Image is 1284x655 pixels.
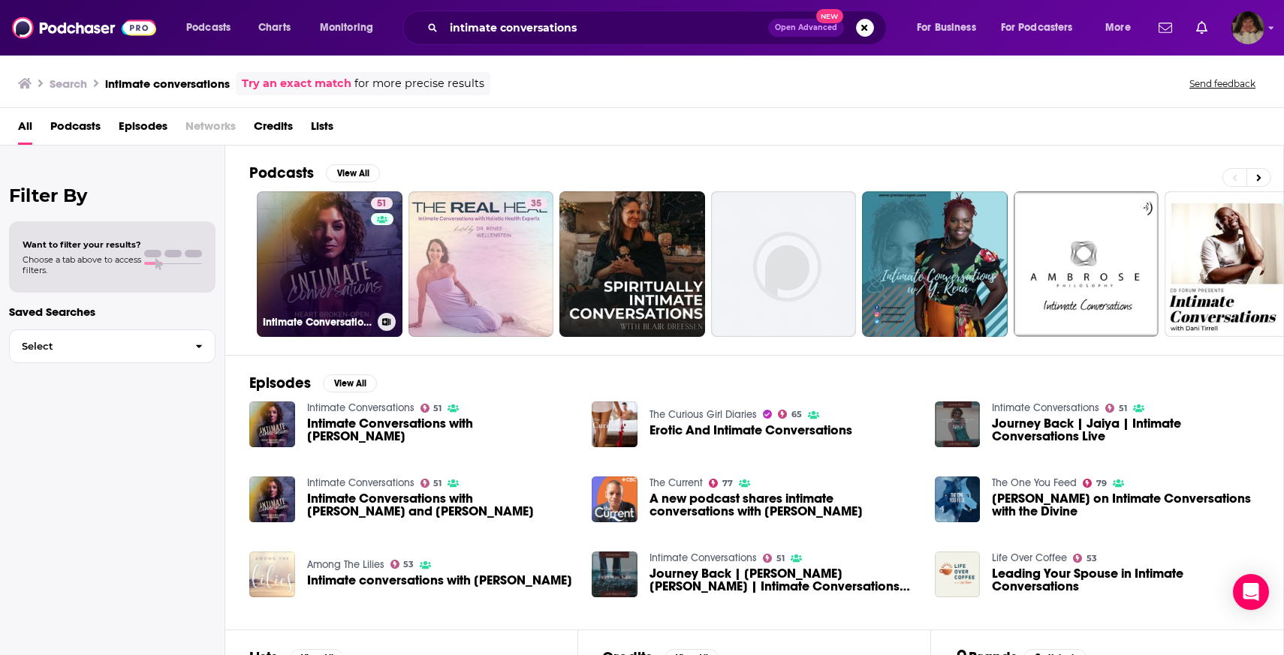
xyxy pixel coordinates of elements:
img: User Profile [1231,11,1264,44]
img: Intimate Conversations with Carole Lieberman [249,401,295,447]
span: Intimate conversations with [PERSON_NAME] [307,574,572,587]
a: 51Intimate Conversations [257,191,402,337]
button: open menu [176,16,250,40]
input: Search podcasts, credits, & more... [444,16,768,40]
span: 51 [433,405,442,412]
a: Life Over Coffee [992,551,1067,564]
img: Intimate Conversations with Amy Smith and Andrea Owen [249,476,295,522]
a: PodcastsView All [249,164,380,182]
button: Select [9,329,216,363]
span: 51 [433,480,442,487]
img: Journey Back | Evan Marc Katz | Intimate Conversations Live [592,551,637,597]
a: Podcasts [50,114,101,145]
h3: Intimate Conversations [263,316,372,329]
a: 79 [1083,479,1107,488]
img: A new podcast shares intimate conversations with Nelson Mandela [592,476,637,522]
a: Intimate Conversations [307,401,414,414]
button: open menu [1095,16,1150,40]
a: Intimate Conversations [650,551,757,564]
a: All [18,114,32,145]
a: 65 [778,410,802,419]
span: Open Advanced [775,24,837,32]
a: Try an exact match [242,75,351,92]
img: Journey Back | Jaiya | Intimate Conversations Live [935,401,981,447]
a: 51 [763,554,785,563]
span: For Business [917,17,976,38]
a: 51 [371,197,393,209]
a: Intimate Conversations with Carole Lieberman [307,417,574,443]
a: 35 [408,191,554,337]
div: Search podcasts, credits, & more... [417,11,901,45]
span: 77 [722,480,733,487]
a: Intimate Conversations [307,476,414,489]
span: More [1105,17,1131,38]
a: Charts [249,16,300,40]
a: Journey Back | Evan Marc Katz | Intimate Conversations Live [650,567,917,593]
span: Lists [311,114,333,145]
button: open menu [906,16,995,40]
a: Journey Back | Jaiya | Intimate Conversations Live [992,417,1259,443]
div: Open Intercom Messenger [1233,574,1269,610]
img: Intimate conversations with Jackie Angel [249,551,295,597]
a: 35 [525,197,547,209]
a: Show notifications dropdown [1190,15,1213,41]
span: 53 [403,561,414,568]
button: Show profile menu [1231,11,1264,44]
span: A new podcast shares intimate conversations with [PERSON_NAME] [650,492,917,518]
span: Select [10,341,183,351]
a: Caroline Myss on Intimate Conversations with the Divine [992,492,1259,518]
span: 35 [531,197,541,212]
span: Want to filter your results? [23,239,141,250]
a: 51 [420,479,442,488]
span: 51 [377,197,387,212]
p: Saved Searches [9,305,216,319]
h2: Filter By [9,185,216,206]
a: Intimate Conversations with Amy Smith and Andrea Owen [307,492,574,518]
span: Journey Back | [PERSON_NAME] [PERSON_NAME] | Intimate Conversations Live [650,567,917,593]
span: 53 [1087,555,1097,562]
span: for more precise results [354,75,484,92]
img: Erotic And Intimate Conversations [592,401,637,447]
button: View All [326,164,380,182]
a: Credits [254,114,293,145]
img: Podchaser - Follow, Share and Rate Podcasts [12,14,156,42]
a: Erotic And Intimate Conversations [650,424,852,437]
span: Networks [185,114,236,145]
span: Choose a tab above to access filters. [23,254,141,275]
span: Logged in as angelport [1231,11,1264,44]
h3: intimate conversations [105,77,230,91]
a: The One You Feed [992,476,1077,489]
h2: Podcasts [249,164,314,182]
span: 79 [1096,480,1107,487]
a: Caroline Myss on Intimate Conversations with the Divine [935,476,981,522]
span: Charts [258,17,291,38]
span: 51 [776,555,785,562]
h2: Episodes [249,374,311,392]
span: New [816,9,843,23]
span: 65 [791,411,802,418]
button: open menu [309,16,393,40]
span: Monitoring [320,17,373,38]
a: EpisodesView All [249,374,377,392]
h3: Search [50,77,87,91]
a: 53 [390,560,414,569]
a: Intimate conversations with Jackie Angel [307,574,572,587]
span: Intimate Conversations with [PERSON_NAME] and [PERSON_NAME] [307,492,574,518]
span: Episodes [119,114,167,145]
img: Leading Your Spouse in Intimate Conversations [935,551,981,597]
a: 51 [420,404,442,413]
a: 53 [1073,554,1097,563]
